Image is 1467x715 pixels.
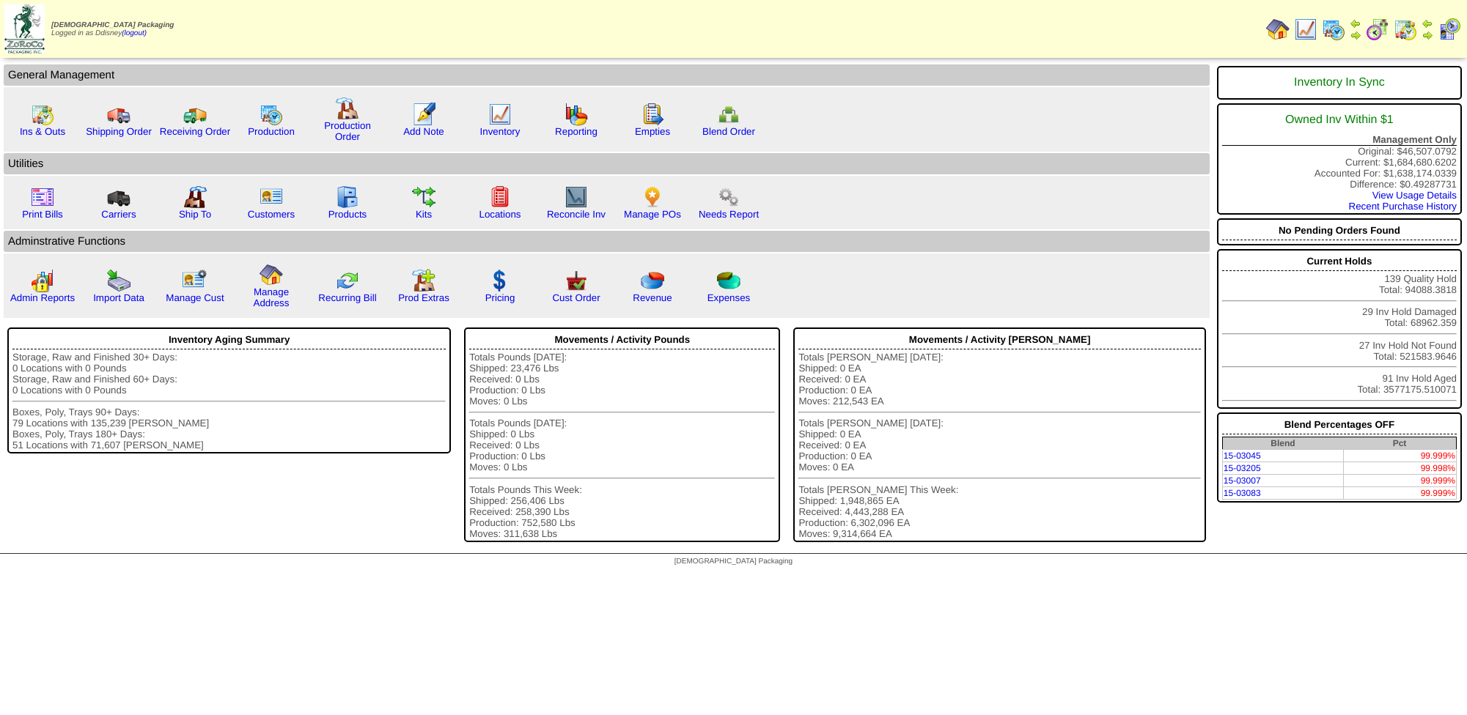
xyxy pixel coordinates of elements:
[336,97,359,120] img: factory.gif
[1217,103,1462,215] div: Original: $46,507.0792 Current: $1,684,680.6202 Accounted For: $1,638,174.0339 Difference: $0.492...
[469,330,775,349] div: Movements / Activity Pounds
[403,126,444,137] a: Add Note
[1422,18,1433,29] img: arrowleft.gif
[798,330,1200,349] div: Movements / Activity [PERSON_NAME]
[416,209,432,220] a: Kits
[183,103,207,126] img: truck2.gif
[1222,106,1457,134] div: Owned Inv Within $1
[552,292,600,303] a: Cust Order
[1422,29,1433,41] img: arrowright.gif
[93,292,144,303] a: Import Data
[555,126,598,137] a: Reporting
[260,263,283,286] img: home.gif
[565,269,588,292] img: cust_order.png
[702,126,755,137] a: Blend Order
[1372,190,1457,201] a: View Usage Details
[547,209,606,220] a: Reconcile Inv
[328,209,367,220] a: Products
[10,292,75,303] a: Admin Reports
[488,269,512,292] img: dollar.gif
[1349,201,1457,212] a: Recent Purchase History
[260,185,283,209] img: customers.gif
[31,185,54,209] img: invoice2.gif
[1438,18,1461,41] img: calendarcustomer.gif
[1350,18,1361,29] img: arrowleft.gif
[318,292,376,303] a: Recurring Bill
[1222,221,1457,240] div: No Pending Orders Found
[1343,475,1456,487] td: 99.999%
[4,153,1210,174] td: Utilities
[324,120,371,142] a: Production Order
[254,286,290,308] a: Manage Address
[248,209,295,220] a: Customers
[107,269,130,292] img: import.gif
[633,292,672,303] a: Revenue
[183,185,207,209] img: factory2.gif
[1294,18,1317,41] img: line_graph.gif
[641,185,664,209] img: po.png
[488,103,512,126] img: line_graph.gif
[4,4,45,53] img: zoroco-logo-small.webp
[1224,488,1261,498] a: 15-03083
[101,209,136,220] a: Carriers
[565,185,588,209] img: line_graph2.gif
[1343,450,1456,462] td: 99.999%
[717,269,740,292] img: pie_chart2.png
[717,103,740,126] img: network.png
[31,269,54,292] img: graph2.png
[1222,252,1457,271] div: Current Holds
[4,231,1210,252] td: Adminstrative Functions
[336,185,359,209] img: cabinet.gif
[1224,463,1261,473] a: 15-03205
[1222,437,1343,450] th: Blend
[565,103,588,126] img: graph.gif
[1224,451,1261,461] a: 15-03045
[51,21,174,37] span: Logged in as Ddisney
[248,126,295,137] a: Production
[1343,437,1456,450] th: Pct
[1217,249,1462,409] div: 139 Quality Hold Total: 94088.3818 29 Inv Hold Damaged Total: 68962.359 27 Inv Hold Not Found Tot...
[1343,487,1456,500] td: 99.999%
[1224,475,1261,486] a: 15-03007
[1350,29,1361,41] img: arrowright.gif
[412,103,435,126] img: orders.gif
[12,352,446,451] div: Storage, Raw and Finished 30+ Days: 0 Locations with 0 Pounds Storage, Raw and Finished 60+ Days:...
[20,126,65,137] a: Ins & Outs
[469,352,775,539] div: Totals Pounds [DATE]: Shipped: 23,476 Lbs Received: 0 Lbs Production: 0 Lbs Moves: 0 Lbs Totals P...
[160,126,230,137] a: Receiving Order
[479,209,521,220] a: Locations
[166,292,224,303] a: Manage Cust
[182,269,209,292] img: managecust.png
[1222,134,1457,146] div: Management Only
[488,185,512,209] img: locations.gif
[51,21,174,29] span: [DEMOGRAPHIC_DATA] Packaging
[86,126,152,137] a: Shipping Order
[641,269,664,292] img: pie_chart.png
[1366,18,1389,41] img: calendarblend.gif
[412,269,435,292] img: prodextras.gif
[641,103,664,126] img: workorder.gif
[1343,462,1456,475] td: 99.998%
[107,185,130,209] img: truck3.gif
[1322,18,1345,41] img: calendarprod.gif
[674,557,793,566] span: [DEMOGRAPHIC_DATA] Packaging
[485,292,515,303] a: Pricing
[635,126,670,137] a: Empties
[4,64,1210,86] td: General Management
[707,292,751,303] a: Expenses
[398,292,449,303] a: Prod Extras
[1222,69,1457,97] div: Inventory In Sync
[624,209,681,220] a: Manage POs
[12,330,446,349] div: Inventory Aging Summary
[699,209,759,220] a: Needs Report
[22,209,63,220] a: Print Bills
[1222,415,1457,434] div: Blend Percentages OFF
[336,269,359,292] img: reconcile.gif
[412,185,435,209] img: workflow.gif
[31,103,54,126] img: calendarinout.gif
[107,103,130,126] img: truck.gif
[122,29,147,37] a: (logout)
[798,352,1200,539] div: Totals [PERSON_NAME] [DATE]: Shipped: 0 EA Received: 0 EA Production: 0 EA Moves: 212,543 EA Tota...
[179,209,211,220] a: Ship To
[717,185,740,209] img: workflow.png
